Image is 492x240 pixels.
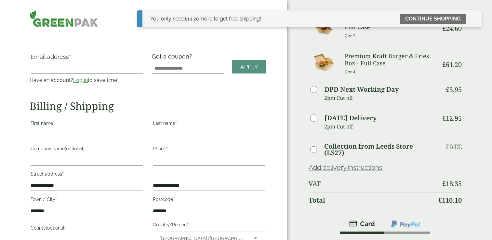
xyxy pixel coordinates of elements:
[400,14,466,24] a: Continue shopping
[349,220,375,228] img: stripe.png
[442,179,462,188] bdi: 18.35
[442,114,462,123] bdi: 12.95
[325,115,377,121] label: [DATE] Delivery
[153,195,265,206] label: Postcode
[325,86,399,93] label: DPD Next Working Day
[438,196,462,205] bdi: 110.10
[46,225,66,231] span: (optional)
[391,220,421,228] img: ppcp-gateway.png
[153,144,265,155] label: Phone
[185,16,199,22] span: 14.20
[446,85,462,94] bdi: 5.95
[442,60,462,69] bdi: 61.20
[31,169,143,180] label: Street address
[153,119,265,130] label: Last name
[152,53,195,63] label: Got a coupon?
[324,143,434,156] label: Collection from Leeds Store (LS27)
[31,54,143,63] label: Email address
[345,69,355,74] small: Qty: 4
[446,143,462,151] p: Free
[73,77,88,83] a: Log in
[309,192,434,208] th: Total
[31,144,143,155] label: Company name
[309,176,434,192] th: VAT
[442,60,446,69] span: £
[240,63,258,71] span: Apply
[187,222,188,227] abbr: required
[153,220,265,231] label: Country/Region
[150,15,261,23] div: You only need more to get free shipping!
[175,121,177,126] abbr: required
[438,196,442,205] span: £
[53,121,55,126] abbr: required
[309,164,382,171] a: Add delivery instructions
[69,53,71,60] abbr: required
[55,197,57,202] abbr: required
[30,76,144,84] p: Have an account? to save time
[185,16,187,22] span: £
[442,179,446,188] span: £
[65,146,85,151] span: (optional)
[173,197,175,202] abbr: required
[442,114,446,123] span: £
[30,10,98,27] img: GreenPak Supplies
[324,93,434,103] p: 2pm Cut off
[30,100,266,112] h2: Billing / Shipping
[62,171,64,177] abbr: required
[232,60,266,74] a: Apply
[345,53,434,67] h3: Premium Kraft Burger & Fries Box - Full Case
[345,33,355,38] small: Qty: 2
[324,122,434,131] p: 2pm Cut off
[31,195,143,206] label: Town / City
[31,119,143,130] label: First name
[446,85,449,94] span: £
[166,146,168,151] abbr: required
[31,223,143,234] label: County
